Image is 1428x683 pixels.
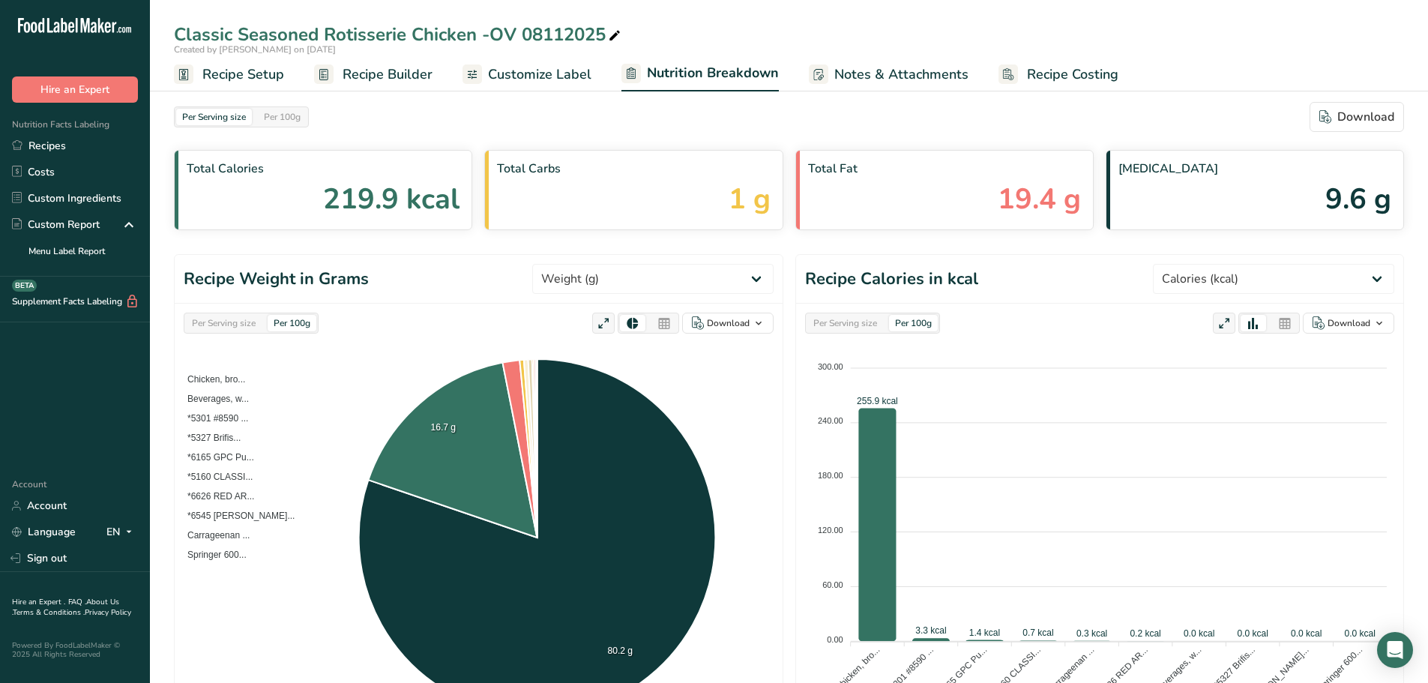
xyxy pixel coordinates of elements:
button: Download [1303,313,1394,334]
span: Created by [PERSON_NAME] on [DATE] [174,43,336,55]
h1: Recipe Weight in Grams [184,267,369,292]
div: Per Serving size [186,315,262,331]
a: Terms & Conditions . [13,607,85,618]
tspan: 180.00 [818,471,843,480]
h1: Recipe Calories in kcal [805,267,978,292]
div: Per 100g [258,109,307,125]
a: Notes & Attachments [809,58,968,91]
span: Recipe Costing [1027,64,1118,85]
a: Privacy Policy [85,607,131,618]
div: Classic Seasoned Rotisserie Chicken -OV 08112025 [174,21,624,48]
tspan: 0.00 [827,635,843,644]
a: Recipe Builder [314,58,433,91]
a: Customize Label [463,58,591,91]
a: Nutrition Breakdown [621,56,779,92]
button: Hire an Expert [12,76,138,103]
span: 219.9 kcal [323,178,460,220]
tspan: 300.00 [818,362,843,371]
span: 19.4 g [998,178,1081,220]
span: *6545 [PERSON_NAME]... [176,511,295,521]
span: [MEDICAL_DATA] [1118,160,1391,178]
a: Hire an Expert . [12,597,65,607]
span: *6165 GPC Pu... [176,452,254,463]
span: Total Calories [187,160,460,178]
div: Per 100g [268,315,316,331]
span: Beverages, w... [176,394,249,404]
div: Download [707,316,750,330]
tspan: 60.00 [822,580,843,589]
span: Recipe Setup [202,64,284,85]
span: Total Carbs [497,160,770,178]
div: Open Intercom Messenger [1377,632,1413,668]
span: *5327 Brifis... [176,433,241,443]
tspan: 120.00 [818,526,843,535]
a: FAQ . [68,597,86,607]
span: *5301 #8590 ... [176,413,248,424]
span: *5160 CLASSI... [176,472,253,482]
span: Chicken, bro... [176,374,245,385]
a: Recipe Costing [998,58,1118,91]
div: Download [1328,316,1370,330]
span: Total Fat [808,160,1081,178]
div: Per Serving size [176,109,252,125]
div: Custom Report [12,217,100,232]
span: Springer 600... [176,550,247,560]
span: 9.6 g [1325,178,1391,220]
div: Powered By FoodLabelMaker © 2025 All Rights Reserved [12,641,138,659]
div: Download [1319,108,1394,126]
a: Recipe Setup [174,58,284,91]
span: Nutrition Breakdown [647,63,779,83]
div: Per Serving size [807,315,883,331]
span: Recipe Builder [343,64,433,85]
button: Download [1310,102,1404,132]
span: Carrageenan ... [176,530,250,541]
span: Customize Label [488,64,591,85]
tspan: 240.00 [818,416,843,425]
div: EN [106,523,138,541]
span: Notes & Attachments [834,64,968,85]
div: BETA [12,280,37,292]
div: Per 100g [889,315,938,331]
button: Download [682,313,774,334]
a: About Us . [12,597,119,618]
a: Language [12,519,76,545]
span: 1 g [729,178,771,220]
span: *6626 RED AR... [176,491,254,502]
